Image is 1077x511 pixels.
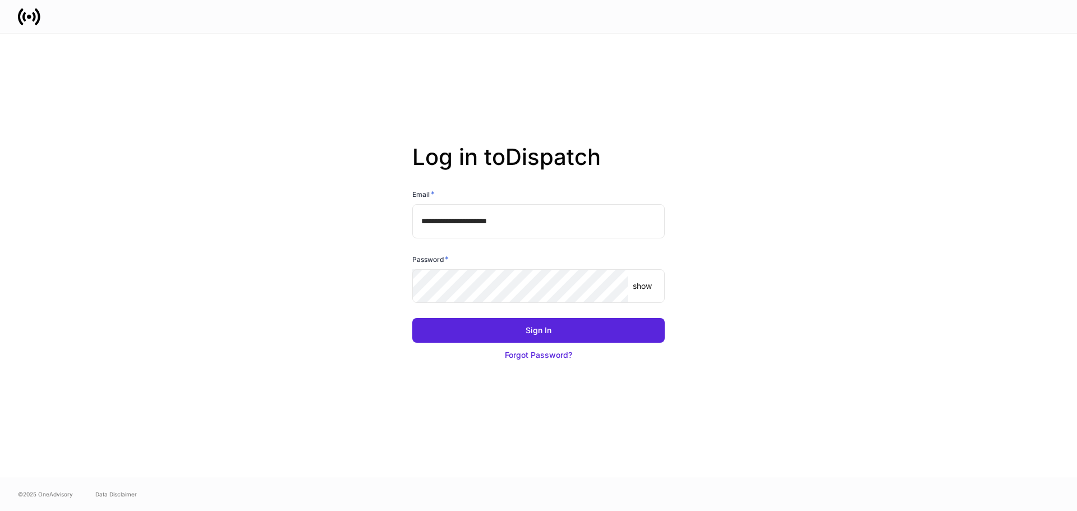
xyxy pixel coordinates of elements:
h6: Email [412,188,435,200]
span: © 2025 OneAdvisory [18,490,73,499]
h2: Log in to Dispatch [412,144,665,188]
h6: Password [412,254,449,265]
div: Forgot Password? [505,349,572,361]
button: Forgot Password? [412,343,665,367]
p: show [633,280,652,292]
div: Sign In [526,325,551,336]
button: Sign In [412,318,665,343]
a: Data Disclaimer [95,490,137,499]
